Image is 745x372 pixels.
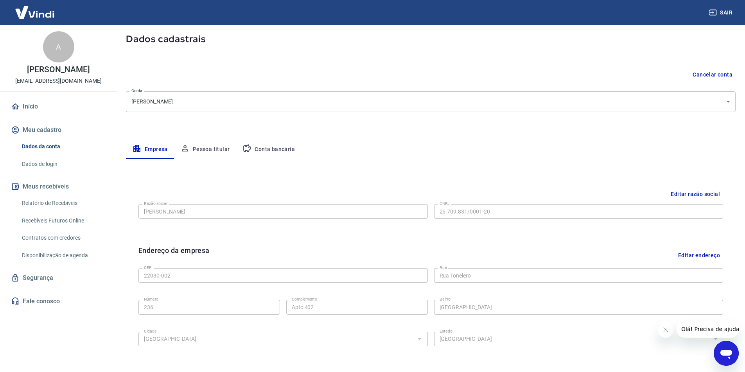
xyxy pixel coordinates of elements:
[677,320,739,338] iframe: Mensagem da empresa
[440,328,452,334] label: Estado
[9,293,108,310] a: Fale conosco
[714,341,739,366] iframe: Botão para abrir a janela de mensagens
[292,296,317,302] label: Complemento
[138,245,210,265] h6: Endereço da empresa
[19,156,108,172] a: Dados de login
[144,328,156,334] label: Cidade
[236,140,301,159] button: Conta bancária
[9,269,108,287] a: Segurança
[27,66,90,74] p: [PERSON_NAME]
[675,245,723,265] button: Editar endereço
[19,195,108,211] a: Relatório de Recebíveis
[9,0,60,24] img: Vindi
[126,91,736,112] div: [PERSON_NAME]
[440,265,447,271] label: Rua
[440,201,450,206] label: CNPJ
[144,201,167,206] label: Razão social
[9,98,108,115] a: Início
[707,5,736,20] button: Sair
[19,230,108,246] a: Contratos com credores
[174,140,236,159] button: Pessoa titular
[658,322,673,338] iframe: Fechar mensagem
[43,31,74,62] div: A
[9,121,108,139] button: Meu cadastro
[9,178,108,195] button: Meus recebíveis
[141,334,413,344] input: Digite aqui algumas palavras para buscar a cidade
[126,140,174,159] button: Empresa
[144,265,151,271] label: CEP
[19,139,108,155] a: Dados da conta
[15,77,102,85] p: [EMAIL_ADDRESS][DOMAIN_NAME]
[19,247,108,263] a: Disponibilização de agenda
[126,33,736,45] h5: Dados cadastrais
[5,5,66,12] span: Olá! Precisa de ajuda?
[144,296,158,302] label: Número
[689,68,736,82] button: Cancelar conta
[131,88,142,94] label: Conta
[668,187,723,201] button: Editar razão social
[440,296,451,302] label: Bairro
[19,213,108,229] a: Recebíveis Futuros Online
